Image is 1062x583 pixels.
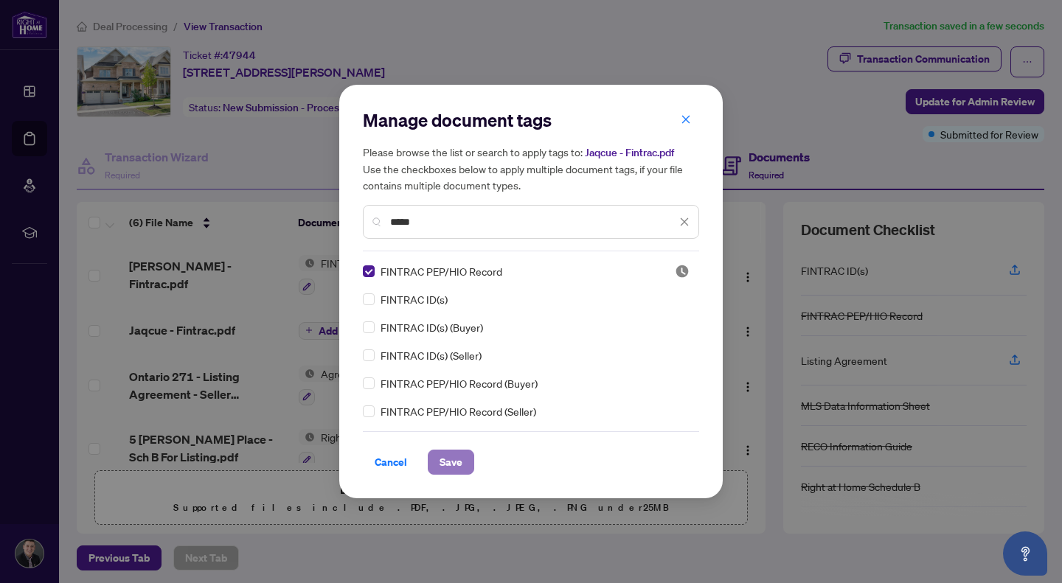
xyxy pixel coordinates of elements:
[363,108,699,132] h2: Manage document tags
[363,450,419,475] button: Cancel
[363,144,699,193] h5: Please browse the list or search to apply tags to: Use the checkboxes below to apply multiple doc...
[381,403,536,419] span: FINTRAC PEP/HIO Record (Seller)
[381,263,502,279] span: FINTRAC PEP/HIO Record
[381,375,538,391] span: FINTRAC PEP/HIO Record (Buyer)
[679,217,690,227] span: close
[1003,531,1047,576] button: Open asap
[681,114,691,125] span: close
[585,146,674,159] span: Jaqcue - Fintrac.pdf
[381,291,448,307] span: FINTRAC ID(s)
[440,450,462,474] span: Save
[675,264,690,279] span: Pending Review
[381,319,483,335] span: FINTRAC ID(s) (Buyer)
[675,264,690,279] img: status
[381,347,482,363] span: FINTRAC ID(s) (Seller)
[375,450,407,474] span: Cancel
[428,450,474,475] button: Save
